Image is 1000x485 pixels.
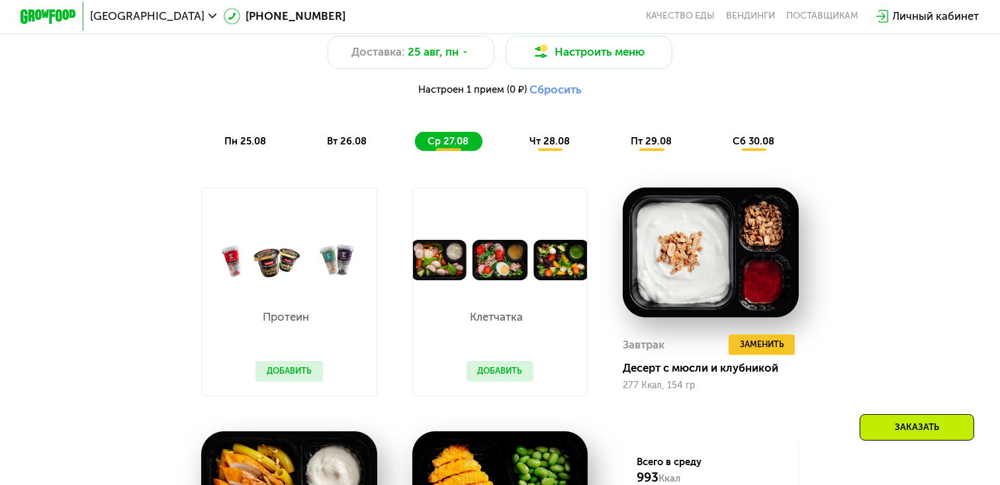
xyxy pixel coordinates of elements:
button: Настроить меню [506,36,672,69]
p: Протеин [255,311,316,323]
span: Ккал [659,472,680,484]
span: пт 29.08 [631,135,672,147]
span: чт 28.08 [529,135,570,147]
button: Заменить [729,335,795,355]
div: Заказать [860,414,974,441]
a: Вендинги [726,11,775,22]
button: Добавить [467,361,534,382]
span: Доставка: [351,44,404,60]
span: [GEOGRAPHIC_DATA] [90,11,205,22]
span: Заменить [740,338,784,352]
div: Десерт с мюсли и клубникой [623,361,810,375]
a: [PHONE_NUMBER] [224,8,346,25]
a: Качество еды [647,11,715,22]
div: Завтрак [623,335,664,355]
span: 25 авг, пн [408,44,459,60]
span: ср 27.08 [428,135,469,147]
button: Сбросить [529,83,582,97]
button: Добавить [255,361,323,382]
span: вт 26.08 [327,135,367,147]
span: пн 25.08 [224,135,266,147]
div: Личный кабинет [893,8,979,25]
span: 993 [637,470,659,485]
div: 277 Ккал, 154 гр [623,380,799,391]
span: сб 30.08 [733,135,774,147]
p: Клетчатка [467,311,527,323]
span: Настроен 1 прием (0 ₽) [418,85,527,95]
div: поставщикам [786,11,858,22]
